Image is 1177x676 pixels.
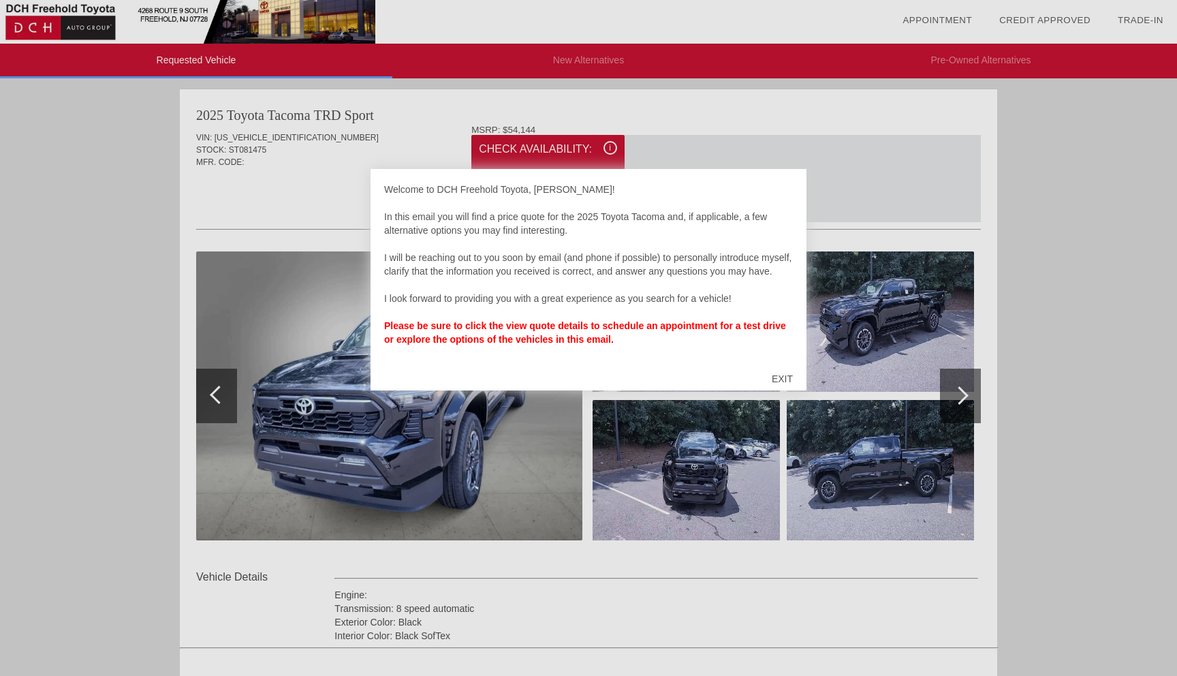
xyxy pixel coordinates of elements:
[758,358,806,399] div: EXIT
[384,320,786,345] strong: Please be sure to click the view quote details to schedule an appointment for a test drive or exp...
[1118,15,1163,25] a: Trade-In
[384,183,793,360] div: Welcome to DCH Freehold Toyota, [PERSON_NAME]! In this email you will find a price quote for the ...
[903,15,972,25] a: Appointment
[999,15,1090,25] a: Credit Approved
